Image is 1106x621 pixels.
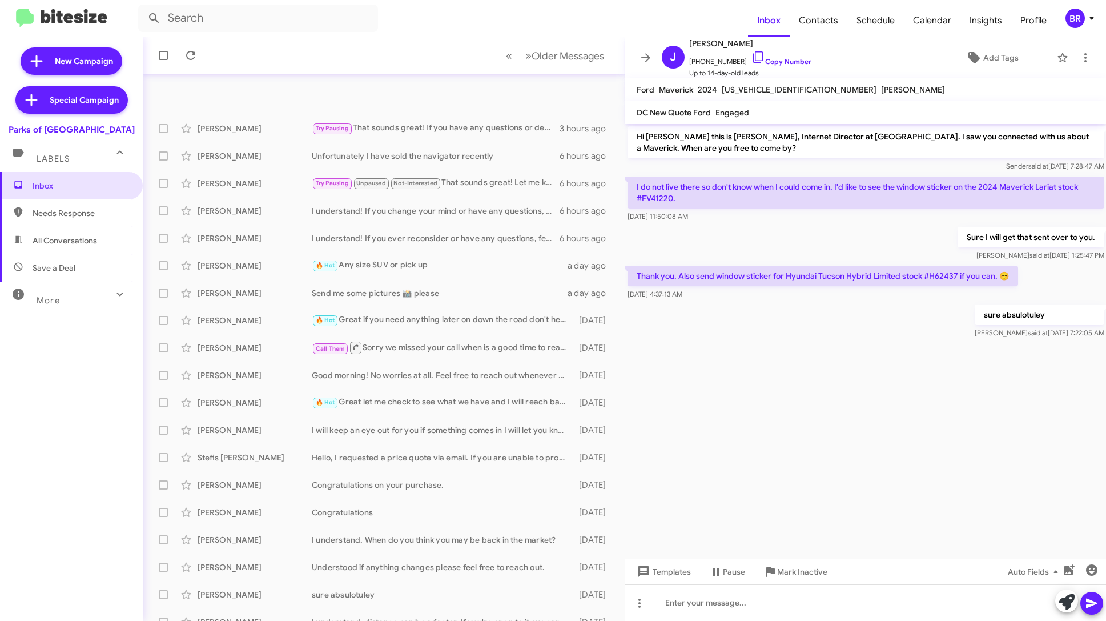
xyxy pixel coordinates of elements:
[904,4,960,37] a: Calendar
[573,562,615,573] div: [DATE]
[500,44,611,67] nav: Page navigation example
[628,177,1104,209] p: I do not live there so don't know when I could come in. I'd like to see the window sticker on the...
[316,125,349,132] span: Try Pausing
[847,4,904,37] a: Schedule
[634,562,691,582] span: Templates
[1008,562,1063,582] span: Auto Fields
[198,397,312,408] div: [PERSON_NAME]
[312,479,573,491] div: Congratulations on your purchase.
[748,4,790,37] a: Inbox
[37,154,70,164] span: Labels
[625,562,700,582] button: Templates
[198,315,312,326] div: [PERSON_NAME]
[573,507,615,518] div: [DATE]
[1056,9,1093,28] button: BR
[312,259,568,272] div: Any size SUV or pick up
[560,150,615,162] div: 6 hours ago
[1028,162,1048,170] span: said at
[573,424,615,436] div: [DATE]
[316,316,335,324] span: 🔥 Hot
[960,4,1011,37] a: Insights
[198,452,312,463] div: Stefis [PERSON_NAME]
[532,50,604,62] span: Older Messages
[568,287,616,299] div: a day ago
[974,305,1104,325] p: sure absulotuley
[689,67,811,79] span: Up to 14-day-old leads
[1065,9,1085,28] div: BR
[312,424,573,436] div: I will keep an eye out for you if something comes in I will let you know.
[573,315,615,326] div: [DATE]
[723,562,745,582] span: Pause
[957,227,1104,247] p: Sure I will get that sent over to you.
[974,328,1104,337] span: [PERSON_NAME] [DATE] 7:22:05 AM
[573,397,615,408] div: [DATE]
[689,37,811,50] span: [PERSON_NAME]
[198,562,312,573] div: [PERSON_NAME]
[628,290,682,298] span: [DATE] 4:37:13 AM
[198,233,312,244] div: [PERSON_NAME]
[356,179,386,187] span: Unpaused
[525,49,532,63] span: »
[751,57,811,66] a: Copy Number
[573,534,615,546] div: [DATE]
[700,562,754,582] button: Pause
[999,562,1072,582] button: Auto Fields
[637,85,654,95] span: Ford
[9,124,135,135] div: Parks of [GEOGRAPHIC_DATA]
[560,233,615,244] div: 6 hours ago
[393,179,437,187] span: Not-Interested
[1011,4,1056,37] a: Profile
[560,178,615,189] div: 6 hours ago
[670,48,676,66] span: J
[312,314,573,327] div: Great if you need anything later on down the road don't hesitate to reach out.
[573,452,615,463] div: [DATE]
[198,507,312,518] div: [PERSON_NAME]
[722,85,876,95] span: [US_VEHICLE_IDENTIFICATION_NUMBER]
[1027,328,1047,337] span: said at
[790,4,847,37] a: Contacts
[983,47,1019,68] span: Add Tags
[198,342,312,354] div: [PERSON_NAME]
[312,370,573,381] div: Good morning! No worries at all. Feel free to reach out whenever you're ready. We’re here to help...
[312,233,560,244] div: I understand! If you ever reconsider or have any questions, feel free to reach out. We'd be happy...
[754,562,836,582] button: Mark Inactive
[628,212,688,221] span: [DATE] 11:50:08 AM
[881,85,945,95] span: [PERSON_NAME]
[198,479,312,491] div: [PERSON_NAME]
[560,123,615,134] div: 3 hours ago
[33,262,75,274] span: Save a Deal
[312,122,560,135] div: That sounds great! If you have any questions or decide to move forward, feel free to reach out. W...
[628,266,1018,286] p: Thank you. Also send window sticker for Hyundai Tucson Hybrid Limited stock #H62437 if you can. ☺️
[689,50,811,67] span: [PHONE_NUMBER]
[138,5,378,32] input: Search
[198,424,312,436] div: [PERSON_NAME]
[198,178,312,189] div: [PERSON_NAME]
[933,47,1051,68] button: Add Tags
[573,342,615,354] div: [DATE]
[628,126,1104,158] p: Hi [PERSON_NAME] this is [PERSON_NAME], Internet Director at [GEOGRAPHIC_DATA]. I saw you connect...
[976,251,1104,259] span: [PERSON_NAME] [DATE] 1:25:47 PM
[312,177,560,190] div: That sounds great! Let me know when you're back, and we can schedule a time to discuss your vehic...
[312,396,573,409] div: Great let me check to see what we have and I will reach back out with more information shortly.
[312,340,573,355] div: Sorry we missed your call when is a good time to reach back out?
[198,150,312,162] div: [PERSON_NAME]
[198,370,312,381] div: [PERSON_NAME]
[637,107,711,118] span: DC New Quote Ford
[312,150,560,162] div: Unfortunately I have sold the navigator recently
[316,262,335,269] span: 🔥 Hot
[312,534,573,546] div: I understand. When do you think you may be back in the market?
[316,399,335,406] span: 🔥 Hot
[698,85,717,95] span: 2024
[573,589,615,600] div: [DATE]
[198,205,312,217] div: [PERSON_NAME]
[50,94,119,106] span: Special Campaign
[568,260,616,271] div: a day ago
[312,507,573,518] div: Congratulations
[715,107,749,118] span: Engaged
[312,287,568,299] div: Send me some pictures 📸 please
